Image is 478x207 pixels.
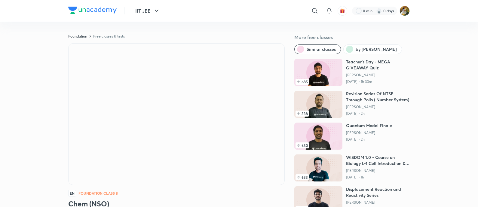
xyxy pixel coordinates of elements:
[78,191,118,195] h4: Foundation Class 8
[296,142,309,148] span: 630
[346,186,410,198] h6: Displacement Reaction and Reactivity Series
[93,34,125,38] a: Free classes & tests
[346,91,410,103] h6: Revision Series Of NTSE Through Polls ( Number System)
[296,111,309,117] span: 338
[346,137,392,142] p: [DATE] • 2h
[294,44,341,54] button: Similar classes
[343,44,402,54] button: by Kiran Tijore
[294,34,410,41] h5: More free classes
[346,130,392,135] a: [PERSON_NAME]
[346,200,410,205] a: [PERSON_NAME]
[296,174,309,180] span: 633
[356,46,397,52] span: by Kiran Tijore
[68,34,87,38] a: Foundation
[376,8,382,14] img: streak
[68,190,76,196] span: EN
[69,44,284,185] iframe: Class
[346,123,392,129] h6: Quantum Model Finale
[132,5,164,17] button: IIT JEE
[307,46,336,52] span: Similar classes
[346,79,410,84] p: [DATE] • 1h 30m
[346,105,410,109] a: [PERSON_NAME]
[346,111,410,116] p: [DATE] • 2h
[68,7,117,14] img: Company Logo
[346,168,410,173] a: [PERSON_NAME]
[338,6,347,16] button: avatar
[346,175,410,180] p: [DATE] • 1h
[340,8,345,14] img: avatar
[296,79,309,85] span: 685
[400,6,410,16] img: Gayatri Chillure
[346,154,410,166] h6: WISDOM 1.0 - Course on Biology L-1 Cell Introduction & Cell Theory
[346,59,410,71] h6: Teacher's Day - MEGA GIVEAWAY Quiz
[68,7,117,15] a: Company Logo
[346,73,410,78] a: [PERSON_NAME]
